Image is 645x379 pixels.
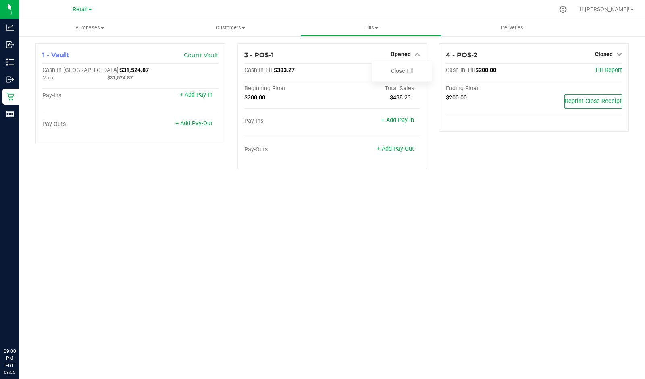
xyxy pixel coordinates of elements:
[244,94,265,101] span: $200.00
[6,23,14,31] inline-svg: Analytics
[42,51,69,59] span: 1 - Vault
[6,58,14,66] inline-svg: Inventory
[595,67,622,74] a: Till Report
[6,110,14,118] inline-svg: Reports
[244,51,274,59] span: 3 - POS-1
[107,75,133,81] span: $31,524.87
[42,75,54,81] span: Main:
[446,94,467,101] span: $200.00
[391,51,411,57] span: Opened
[577,6,630,12] span: Hi, [PERSON_NAME]!
[565,98,622,105] span: Reprint Close Receipt
[180,91,212,98] a: + Add Pay-In
[19,24,160,31] span: Purchases
[184,52,218,59] a: Count Vault
[301,24,441,31] span: Tills
[8,315,32,339] iframe: Resource center
[120,67,149,74] span: $31,524.87
[446,85,534,92] div: Ending Float
[244,67,274,74] span: Cash In Till
[4,348,16,369] p: 09:00 PM EDT
[4,369,16,375] p: 08/25
[42,67,120,74] span: Cash In [GEOGRAPHIC_DATA]:
[490,24,534,31] span: Deliveries
[475,67,496,74] span: $200.00
[6,41,14,49] inline-svg: Inbound
[19,19,160,36] a: Purchases
[332,85,420,92] div: Total Sales
[391,68,413,74] a: Close Till
[442,19,583,36] a: Deliveries
[6,75,14,83] inline-svg: Outbound
[6,93,14,101] inline-svg: Retail
[160,24,300,31] span: Customers
[564,94,622,109] button: Reprint Close Receipt
[274,67,295,74] span: $383.27
[595,51,613,57] span: Closed
[73,6,88,13] span: Retail
[42,92,130,99] div: Pay-Ins
[390,94,411,101] span: $438.23
[381,117,414,124] a: + Add Pay-In
[301,19,441,36] a: Tills
[446,51,477,59] span: 4 - POS-2
[244,85,332,92] div: Beginning Float
[446,67,475,74] span: Cash In Till
[558,6,568,13] div: Manage settings
[377,145,414,152] a: + Add Pay-Out
[244,146,332,153] div: Pay-Outs
[244,118,332,125] div: Pay-Ins
[160,19,301,36] a: Customers
[42,121,130,128] div: Pay-Outs
[175,120,212,127] a: + Add Pay-Out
